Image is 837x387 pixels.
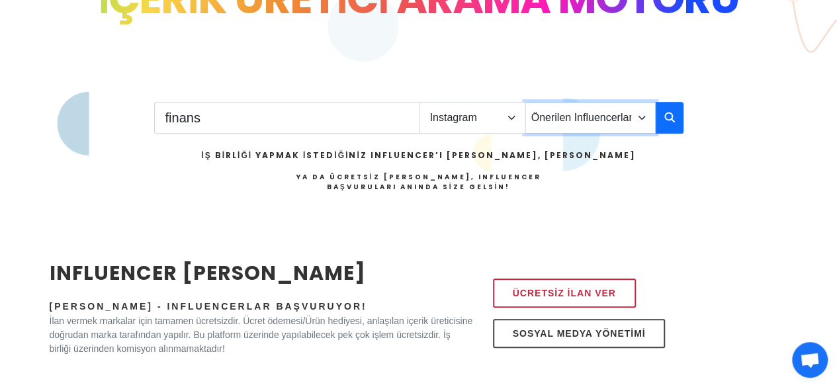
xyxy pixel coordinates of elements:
a: Ücretsiz İlan Ver [493,279,636,308]
h4: Ya da Ücretsiz [PERSON_NAME], Influencer Başvuruları Anında Size Gelsin! [201,172,635,202]
a: Sosyal Medya Yönetimi [493,319,666,348]
div: Open chat [792,342,828,378]
span: [PERSON_NAME] - Influencerlar Başvuruyor! [50,301,367,312]
h2: İş Birliği Yapmak İstediğiniz Influencer’ı [PERSON_NAME], [PERSON_NAME] [201,150,635,161]
span: Ücretsiz İlan Ver [513,285,616,301]
p: İlan vermek markalar için tamamen ücretsizdir. Ücret ödemesi/Ürün hediyesi, anlaşılan içerik üret... [50,314,474,356]
span: Sosyal Medya Yönetimi [513,325,646,341]
input: Search [154,102,419,134]
h2: INFLUENCER [PERSON_NAME] [50,258,474,288]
